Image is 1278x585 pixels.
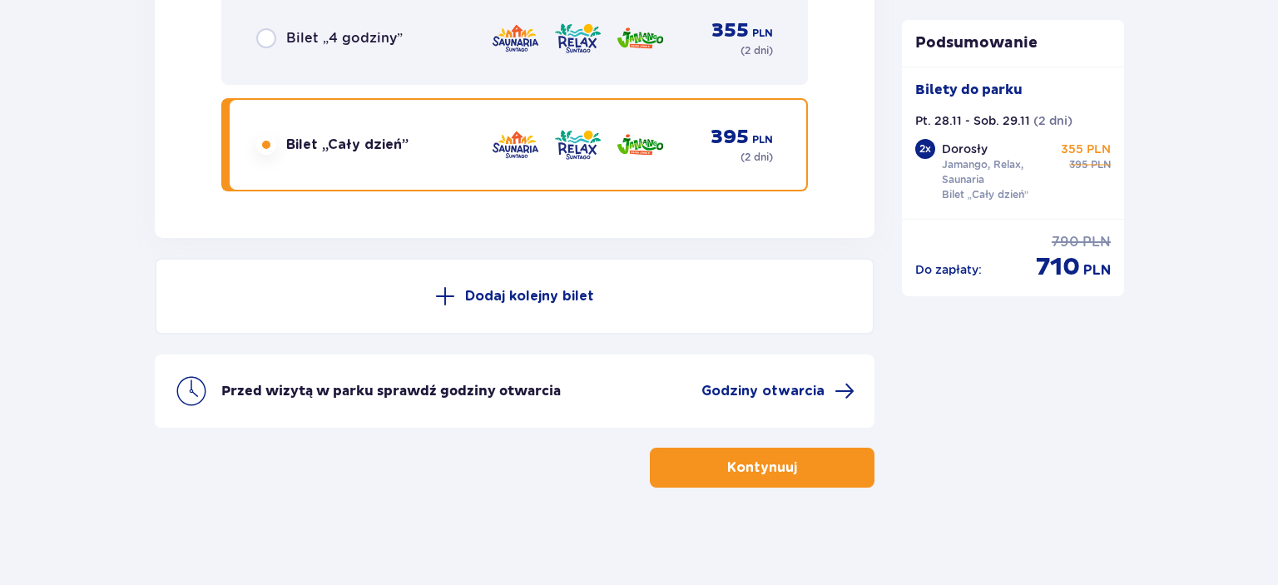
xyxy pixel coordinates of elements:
p: Dodaj kolejny bilet [465,287,594,305]
img: Saunaria [491,21,540,56]
button: Dodaj kolejny bilet [155,258,874,335]
img: Relax [553,127,602,162]
img: Relax [553,21,602,56]
p: Podsumowanie [902,33,1125,53]
span: Bilet „4 godziny” [286,29,403,47]
span: 355 [711,18,749,43]
span: PLN [752,132,773,147]
img: Saunaria [491,127,540,162]
p: Dorosły [942,141,988,157]
p: ( 2 dni ) [741,150,773,165]
span: 790 [1052,233,1079,251]
a: Godziny otwarcia [701,381,854,401]
img: Jamango [616,127,665,162]
span: 395 [711,125,749,150]
span: PLN [752,26,773,41]
p: ( 2 dni ) [741,43,773,58]
p: Pt. 28.11 - Sob. 29.11 [915,112,1030,129]
span: 395 [1069,157,1087,172]
span: PLN [1083,261,1111,280]
span: Bilet „Cały dzień” [286,136,409,154]
p: Kontynuuj [727,459,797,477]
span: PLN [1082,233,1111,251]
img: Jamango [616,21,665,56]
span: PLN [1091,157,1111,172]
span: Godziny otwarcia [701,382,825,400]
p: Jamango, Relax, Saunaria [942,157,1057,187]
p: 355 PLN [1061,141,1111,157]
div: 2 x [915,139,935,159]
p: Przed wizytą w parku sprawdź godziny otwarcia [221,382,561,400]
span: 710 [1036,251,1080,283]
p: Bilet „Cały dzień” [942,187,1029,202]
button: Kontynuuj [650,448,874,488]
p: Do zapłaty : [915,261,982,278]
p: Bilety do parku [915,81,1023,99]
p: ( 2 dni ) [1033,112,1072,129]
